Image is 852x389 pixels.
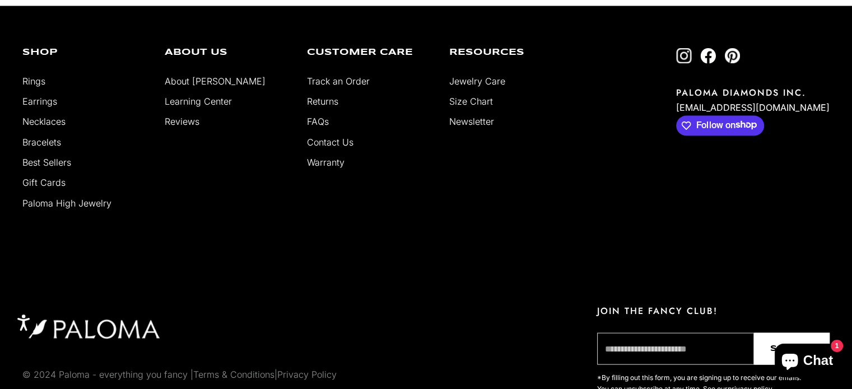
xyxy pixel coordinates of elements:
p: PALOMA DIAMONDS INC. [676,86,830,99]
p: JOIN THE FANCY CLUB! [597,304,830,317]
a: Bracelets [22,136,61,147]
a: About [PERSON_NAME] [165,75,266,86]
p: Shop [22,48,148,57]
a: Returns [307,95,338,106]
p: About Us [165,48,290,57]
a: Warranty [307,156,344,167]
a: Earrings [22,95,57,106]
span: Sign Up [770,342,813,355]
a: Rings [22,75,45,86]
a: Reviews [165,115,199,126]
a: Learning Center [165,95,232,106]
a: Best Sellers [22,156,71,167]
button: Sign Up [754,332,830,364]
a: Necklaces [22,115,66,126]
a: Gift Cards [22,176,66,188]
a: Follow on Instagram [676,48,692,63]
p: Resources [449,48,575,57]
p: © 2024 Paloma - everything you fancy | | [22,367,337,381]
a: Track an Order [307,75,370,86]
a: FAQs [307,115,329,126]
p: Customer Care [307,48,432,57]
a: Privacy Policy [277,368,337,379]
img: footer logo [22,316,164,341]
a: Size Chart [449,95,493,106]
a: Newsletter [449,115,494,126]
a: Terms & Conditions [193,368,274,379]
a: Follow on Facebook [700,48,716,63]
a: Jewelry Care [449,75,505,86]
a: Paloma High Jewelry [22,197,111,208]
a: Contact Us [307,136,353,147]
a: Follow on Pinterest [724,48,740,63]
p: [EMAIL_ADDRESS][DOMAIN_NAME] [676,99,830,115]
inbox-online-store-chat: Shopify online store chat [771,344,843,380]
